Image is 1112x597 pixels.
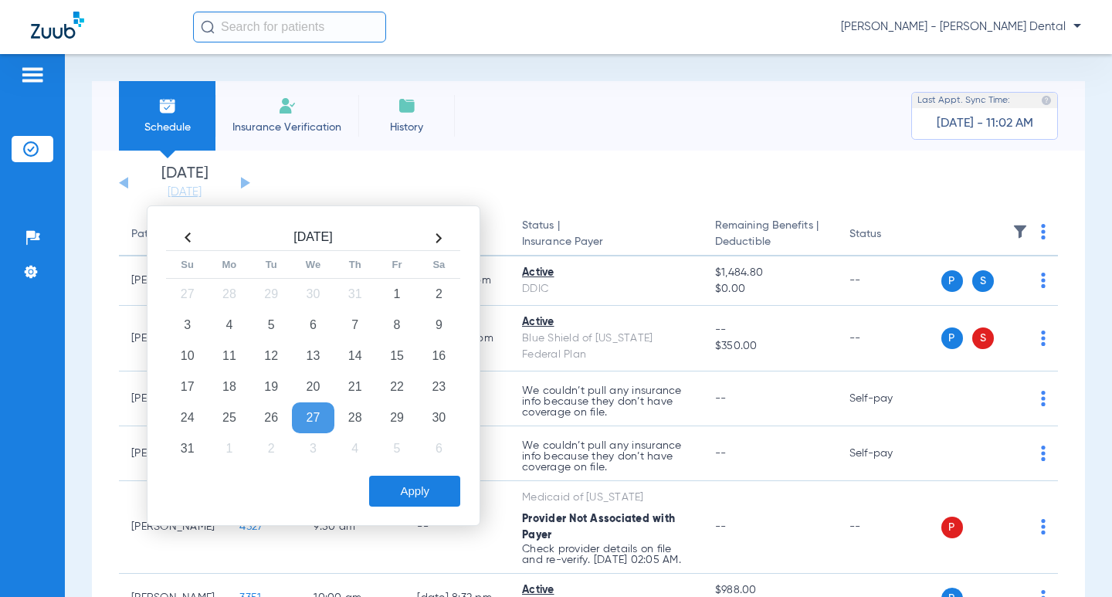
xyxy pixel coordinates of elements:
img: Search Icon [201,20,215,34]
img: hamburger-icon [20,66,45,84]
div: Blue Shield of [US_STATE] Federal Plan [522,331,690,363]
td: -- [837,306,941,371]
span: S [972,270,994,292]
img: group-dot-blue.svg [1041,273,1046,288]
td: [PERSON_NAME] [119,481,227,574]
span: Insurance Payer [522,234,690,250]
span: [DATE] - 11:02 AM [937,116,1033,131]
input: Search for patients [193,12,386,42]
span: -- [715,322,825,338]
img: last sync help info [1041,95,1052,106]
span: 4327 [239,521,263,532]
th: Status [837,213,941,256]
span: Schedule [131,120,204,135]
span: [PERSON_NAME] - [PERSON_NAME] Dental [841,19,1081,35]
p: We couldn’t pull any insurance info because they don’t have coverage on file. [522,385,690,418]
img: Manual Insurance Verification [278,97,297,115]
img: group-dot-blue.svg [1041,224,1046,239]
span: P [941,517,963,538]
td: -- [405,481,510,574]
td: Self-pay [837,371,941,426]
img: History [398,97,416,115]
span: -- [715,521,727,532]
span: History [370,120,443,135]
span: -- [715,448,727,459]
button: Apply [369,476,460,507]
div: Patient Name [131,226,215,243]
th: Status | [510,213,703,256]
span: Deductible [715,234,825,250]
img: group-dot-blue.svg [1041,391,1046,406]
span: P [941,270,963,292]
div: DDIC [522,281,690,297]
div: Patient Name [131,226,199,243]
span: $350.00 [715,338,825,354]
p: Check provider details on file and re-verify. [DATE] 02:05 AM. [522,544,690,565]
td: -- [837,481,941,574]
span: -- [715,393,727,404]
span: $1,484.80 [715,265,825,281]
span: Last Appt. Sync Time: [917,93,1010,108]
span: Insurance Verification [227,120,347,135]
img: filter.svg [1012,224,1028,239]
div: Active [522,265,690,281]
th: Remaining Benefits | [703,213,837,256]
img: group-dot-blue.svg [1041,519,1046,534]
span: P [941,327,963,349]
img: group-dot-blue.svg [1041,446,1046,461]
iframe: Chat Widget [1035,523,1112,597]
div: Active [522,314,690,331]
img: Zuub Logo [31,12,84,39]
span: $0.00 [715,281,825,297]
span: Provider Not Associated with Payer [522,514,675,541]
div: Medicaid of [US_STATE] [522,490,690,506]
p: We couldn’t pull any insurance info because they don’t have coverage on file. [522,440,690,473]
img: group-dot-blue.svg [1041,331,1046,346]
td: -- [837,256,941,306]
li: [DATE] [138,166,231,200]
td: Self-pay [837,426,941,481]
th: [DATE] [208,226,418,251]
img: Schedule [158,97,177,115]
a: [DATE] [138,185,231,200]
span: S [972,327,994,349]
td: 9:50 AM [301,481,405,574]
